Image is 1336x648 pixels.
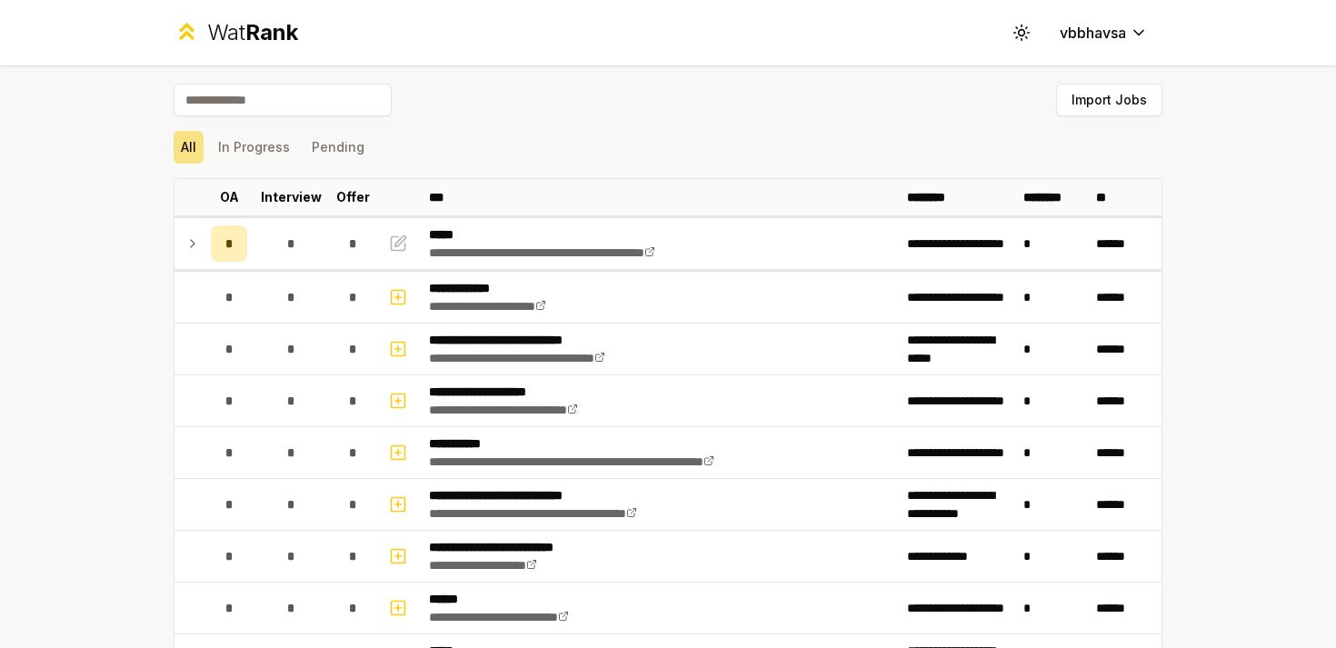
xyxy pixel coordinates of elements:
p: Offer [336,188,370,206]
button: Pending [304,131,372,164]
a: WatRank [174,18,298,47]
button: Import Jobs [1056,84,1162,116]
button: All [174,131,204,164]
button: In Progress [211,131,297,164]
div: Wat [207,18,298,47]
span: vbbhavsa [1060,22,1126,44]
button: vbbhavsa [1045,16,1162,49]
span: Rank [245,19,298,45]
p: Interview [261,188,322,206]
p: OA [220,188,239,206]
